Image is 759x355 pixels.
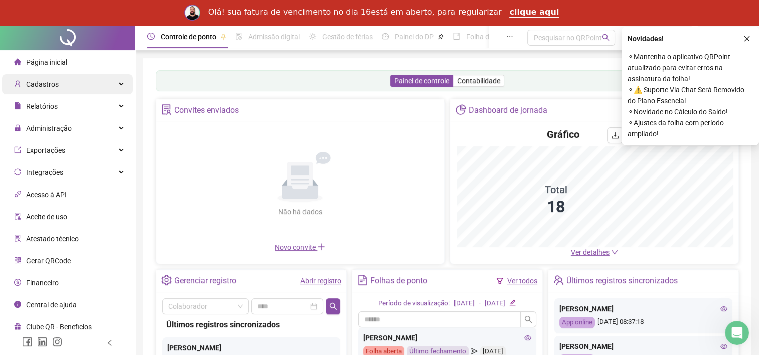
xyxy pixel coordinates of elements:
[26,323,92,331] span: Clube QR - Beneficios
[14,80,21,87] span: user-add
[559,317,727,328] div: [DATE] 08:37:18
[547,127,579,141] h4: Gráfico
[26,257,71,265] span: Gerar QRCode
[37,337,47,347] span: linkedin
[509,299,516,306] span: edit
[106,339,113,346] span: left
[174,102,239,119] div: Convites enviados
[235,33,242,40] span: file-done
[378,298,450,309] div: Período de visualização:
[363,332,531,343] div: [PERSON_NAME]
[571,248,610,256] span: Ver detalhes
[457,77,500,85] span: Contabilidade
[357,275,368,285] span: file-text
[248,33,300,41] span: Admissão digital
[322,33,373,41] span: Gestão de férias
[602,34,610,41] span: search
[611,249,618,256] span: down
[26,235,79,243] span: Atestado técnico
[26,191,67,199] span: Acesso à API
[720,305,727,312] span: eye
[147,33,155,40] span: clock-circle
[524,315,532,323] span: search
[329,302,337,310] span: search
[166,318,336,331] div: Últimos registros sincronizados
[394,77,449,85] span: Painel de controle
[506,33,513,40] span: ellipsis
[566,272,678,289] div: Últimos registros sincronizados
[14,257,21,264] span: qrcode
[509,7,559,18] a: clique aqui
[300,277,341,285] a: Abrir registro
[438,34,444,40] span: pushpin
[167,342,335,353] div: [PERSON_NAME]
[559,303,727,314] div: [PERSON_NAME]
[161,33,216,41] span: Controle de ponto
[485,298,505,309] div: [DATE]
[161,275,172,285] span: setting
[161,104,172,115] span: solution
[14,102,21,109] span: file
[14,213,21,220] span: audit
[309,33,316,40] span: sun
[184,5,200,21] img: Profile image for Rodolfo
[14,323,21,330] span: gift
[498,25,521,48] button: ellipsis
[26,168,63,176] span: Integrações
[26,124,72,132] span: Administração
[469,102,547,119] div: Dashboard de jornada
[52,337,62,347] span: instagram
[628,51,753,84] span: ⚬ Mantenha o aplicativo QRPoint atualizado para evitar erros na assinatura da folha!
[395,33,434,41] span: Painel do DP
[720,343,727,350] span: eye
[743,35,750,42] span: close
[14,191,21,198] span: api
[14,58,21,65] span: home
[628,106,753,117] span: ⚬ Novidade no Cálculo do Saldo!
[275,243,325,251] span: Novo convite
[26,146,65,154] span: Exportações
[26,102,58,110] span: Relatórios
[628,117,753,139] span: ⚬ Ajustes da folha com período ampliado!
[571,248,618,256] a: Ver detalhes down
[22,337,32,347] span: facebook
[26,58,67,66] span: Página inicial
[14,146,21,153] span: export
[26,301,77,309] span: Central de ajuda
[559,317,595,328] div: App online
[524,334,531,341] span: eye
[382,33,389,40] span: dashboard
[26,213,67,221] span: Aceite de uso
[174,272,236,289] div: Gerenciar registro
[26,80,59,88] span: Cadastros
[553,275,564,285] span: team
[456,104,466,115] span: pie-chart
[454,298,475,309] div: [DATE]
[628,84,753,106] span: ⚬ ⚠️ Suporte Via Chat Será Removido do Plano Essencial
[14,279,21,286] span: dollar
[220,34,226,40] span: pushpin
[370,272,427,289] div: Folhas de ponto
[254,206,346,217] div: Não há dados
[26,279,59,287] span: Financeiro
[14,124,21,131] span: lock
[496,277,503,284] span: filter
[611,131,619,139] span: download
[453,33,460,40] span: book
[317,243,325,251] span: plus
[14,235,21,242] span: solution
[559,341,727,352] div: [PERSON_NAME]
[14,168,21,175] span: sync
[14,301,21,308] span: info-circle
[628,33,664,44] span: Novidades !
[507,277,537,285] a: Ver todos
[479,298,481,309] div: -
[208,7,502,17] div: Olá! sua fatura de vencimento no dia 16está em aberto, para regularizar
[466,33,530,41] span: Folha de pagamento
[725,321,749,345] iframe: Intercom live chat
